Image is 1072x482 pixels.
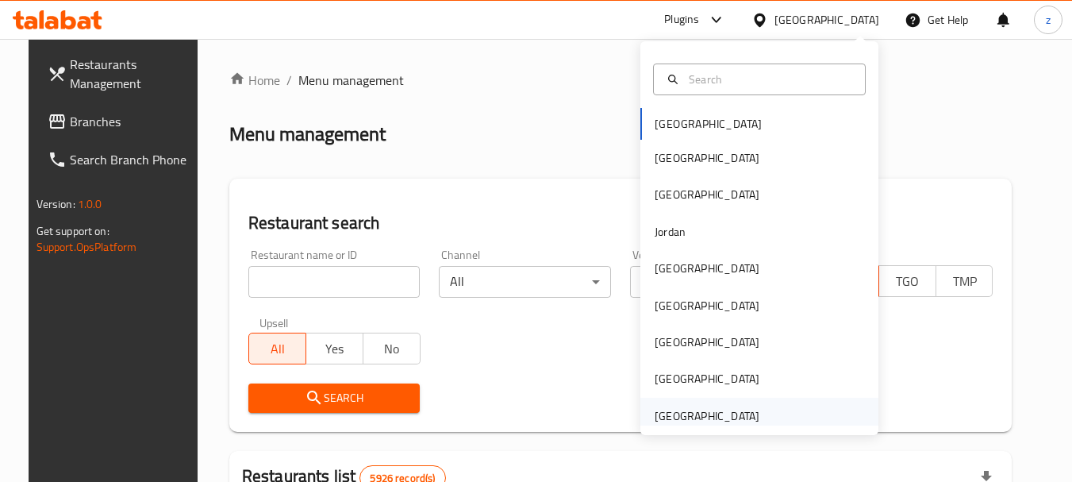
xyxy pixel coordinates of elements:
span: TMP [943,270,987,293]
div: [GEOGRAPHIC_DATA] [655,186,759,203]
span: Version: [37,194,75,214]
div: Plugins [664,10,699,29]
a: Search Branch Phone [35,141,208,179]
button: No [363,333,421,364]
button: All [248,333,306,364]
button: TGO [878,265,936,297]
a: Home [229,71,280,90]
h2: Restaurant search [248,211,993,235]
div: [GEOGRAPHIC_DATA] [655,370,759,388]
span: z [1046,11,1051,29]
div: [GEOGRAPHIC_DATA] [655,407,759,425]
div: [GEOGRAPHIC_DATA] [655,334,759,351]
div: All [630,266,802,298]
span: Yes [313,337,357,361]
div: [GEOGRAPHIC_DATA] [655,149,759,167]
span: Restaurants Management [70,55,195,93]
span: Search [261,388,408,408]
div: [GEOGRAPHIC_DATA] [774,11,879,29]
label: Upsell [259,317,289,328]
div: [GEOGRAPHIC_DATA] [655,297,759,314]
a: Support.OpsPlatform [37,237,137,257]
a: Restaurants Management [35,45,208,102]
span: No [370,337,414,361]
span: All [256,337,300,361]
span: TGO [886,270,930,293]
button: Yes [305,333,363,364]
input: Search [682,71,855,88]
input: Search for restaurant name or ID.. [248,266,421,298]
div: All [439,266,611,298]
a: Branches [35,102,208,141]
div: [GEOGRAPHIC_DATA] [655,260,759,277]
button: Search [248,384,421,413]
nav: breadcrumb [229,71,1012,90]
span: Get support on: [37,221,110,241]
h2: Menu management [229,121,386,147]
span: Menu management [298,71,404,90]
button: TMP [936,265,993,297]
span: 1.0.0 [78,194,102,214]
li: / [286,71,292,90]
span: Branches [70,112,195,131]
span: Search Branch Phone [70,150,195,169]
div: Jordan [655,223,686,241]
